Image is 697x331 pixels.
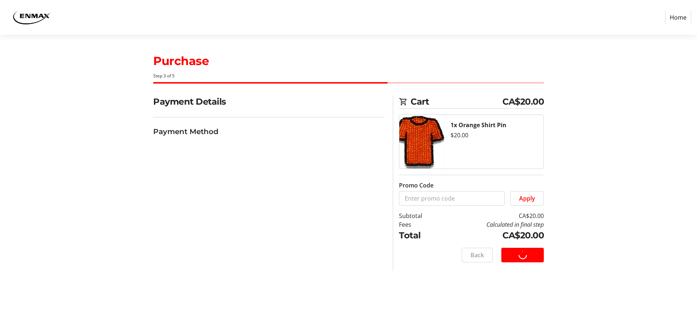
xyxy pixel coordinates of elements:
div: Step 3 of 5 [153,73,544,79]
input: Enter promo code [399,191,505,206]
td: CA$20.00 [441,229,544,242]
td: Total [399,229,441,242]
h3: Payment Method [153,126,384,137]
span: Apply [519,194,535,203]
a: Home [665,11,691,24]
h2: Payment Details [153,95,384,108]
span: CA$20.00 [502,95,544,108]
h1: Purchase [153,52,544,70]
button: Apply [510,191,544,206]
label: Promo Code [399,181,433,190]
td: Subtotal [399,211,441,220]
img: ENMAX 's Logo [6,3,57,32]
span: Cart [411,95,502,108]
td: Calculated in final step [441,220,544,229]
div: $20.00 [451,131,538,140]
td: Fees [399,220,441,229]
strong: 1x Orange Shirt Pin [451,121,506,129]
img: Orange Shirt Pin [399,115,445,169]
td: CA$20.00 [441,211,544,220]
